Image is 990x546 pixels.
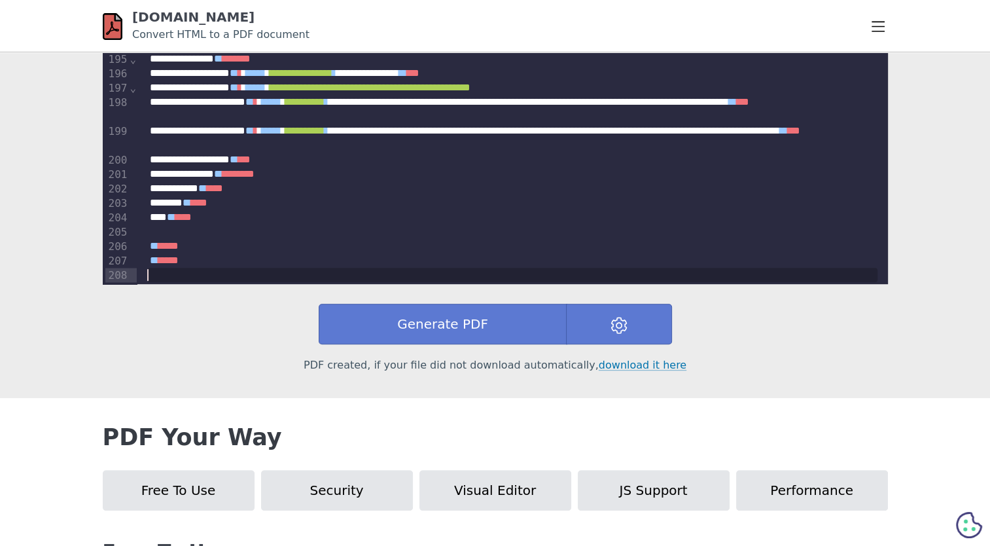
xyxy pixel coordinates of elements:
[454,482,536,498] span: Visual Editor
[319,304,567,344] button: Generate PDF
[261,470,413,511] button: Security
[103,424,888,450] h2: PDF Your Way
[129,81,137,94] span: Fold line
[105,196,130,210] div: 203
[132,9,255,25] a: [DOMAIN_NAME]
[103,12,122,41] img: html-pdf.net
[105,253,130,268] div: 207
[105,210,130,225] div: 204
[105,167,130,181] div: 201
[309,482,363,498] span: Security
[105,66,130,81] div: 196
[103,357,888,373] p: PDF created, if your file did not download automatically,
[956,512,982,538] svg: Cookie Preferences
[105,239,130,253] div: 206
[105,153,130,167] div: 200
[419,470,571,511] button: Visual Editor
[770,482,853,498] span: Performance
[736,470,888,511] button: Performance
[132,28,309,41] small: Convert HTML to a PDF document
[105,52,130,66] div: 195
[105,124,130,153] div: 199
[578,470,730,511] button: JS Support
[599,359,686,371] a: download it here
[105,181,130,196] div: 202
[105,268,130,282] div: 208
[141,482,216,498] span: Free To Use
[103,470,255,511] button: Free To Use
[105,95,130,124] div: 198
[105,81,130,95] div: 197
[619,482,687,498] span: JS Support
[129,52,137,65] span: Fold line
[105,225,130,239] div: 205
